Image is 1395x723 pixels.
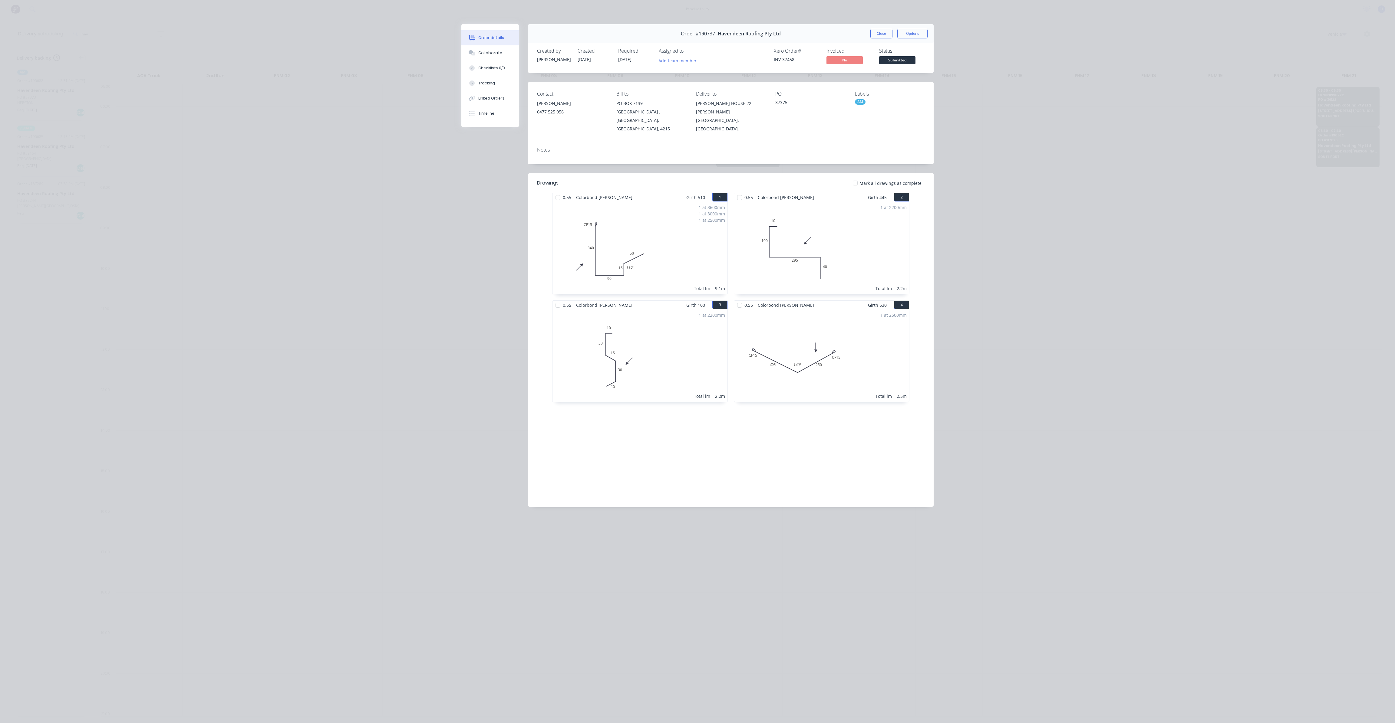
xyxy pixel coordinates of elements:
div: 1 at 3600mm [699,204,725,211]
button: 4 [894,301,909,309]
button: Submitted [879,56,915,65]
span: Colorbond [PERSON_NAME] [574,301,635,309]
div: 1 at 2500mm [699,217,725,223]
div: Total lm [876,393,892,399]
div: [PERSON_NAME] [537,56,570,63]
div: 0CF15250CF15250140º1 at 2500mmTotal lm2.5m [734,309,909,402]
div: Contact [537,91,607,97]
div: 1 at 3000mm [699,211,725,217]
span: Order #190737 - [681,31,718,37]
button: Checklists 0/0 [461,61,519,76]
span: Girth 100 [686,301,705,309]
button: Linked Orders [461,91,519,106]
span: Mark all drawings as complete [859,180,922,186]
div: Invoiced [826,48,872,54]
button: 1 [712,193,727,201]
div: [PERSON_NAME] HOUSE 22 [PERSON_NAME][GEOGRAPHIC_DATA], [GEOGRAPHIC_DATA], [696,99,766,133]
span: Colorbond [PERSON_NAME] [755,193,816,202]
div: Status [879,48,925,54]
span: Girth 530 [868,301,887,309]
div: Labels [855,91,925,97]
div: Timeline [478,111,494,116]
button: Order details [461,30,519,45]
span: Girth 510 [686,193,705,202]
div: 1 at 2200mm [880,204,907,211]
div: Required [618,48,651,54]
button: Close [870,29,892,38]
button: Tracking [461,76,519,91]
button: Add team member [655,56,700,64]
span: Girth 445 [868,193,887,202]
div: 1 at 2200mm [699,312,725,318]
div: Total lm [694,393,710,399]
span: 0.55 [560,193,574,202]
div: [PERSON_NAME] [537,99,607,108]
div: Total lm [694,285,710,292]
div: [PERSON_NAME] HOUSE 22 [PERSON_NAME] [696,99,766,116]
div: Total lm [876,285,892,292]
div: Created by [537,48,570,54]
div: [PERSON_NAME]0477 525 056 [537,99,607,119]
div: 2.2m [897,285,907,292]
div: 37375 [775,99,845,108]
div: Drawings [537,179,559,187]
div: 9.1m [715,285,725,292]
div: Tracking [478,80,495,86]
div: INV-37458 [774,56,819,63]
div: Checklists 0/0 [478,65,505,71]
span: [DATE] [578,57,591,62]
button: Timeline [461,106,519,121]
button: 3 [712,301,727,309]
div: 015301530101 at 2200mmTotal lm2.2m [552,309,727,402]
span: Submitted [879,56,915,64]
div: [GEOGRAPHIC_DATA], [GEOGRAPHIC_DATA], [696,116,766,133]
span: Havendeen Roofing Pty Ltd [718,31,781,37]
span: 0.55 [560,301,574,309]
div: Assigned to [659,48,719,54]
div: 010100295401 at 2200mmTotal lm2.2m [734,202,909,294]
div: PO BOX 7139 [616,99,686,108]
div: Bill to [616,91,686,97]
span: Colorbond [PERSON_NAME] [574,193,635,202]
div: 1 at 2500mm [880,312,907,318]
div: Deliver to [696,91,766,97]
div: PO BOX 7139[GEOGRAPHIC_DATA] , [GEOGRAPHIC_DATA], [GEOGRAPHIC_DATA], 4215 [616,99,686,133]
div: Created [578,48,611,54]
div: 0477 525 056 [537,108,607,116]
div: Linked Orders [478,96,504,101]
button: Collaborate [461,45,519,61]
div: Notes [537,147,925,153]
span: 0.55 [742,193,755,202]
button: Options [897,29,928,38]
div: 0CF15340901550110º1 at 3600mm1 at 3000mm1 at 2500mmTotal lm9.1m [552,202,727,294]
span: Colorbond [PERSON_NAME] [755,301,816,309]
div: 2.2m [715,393,725,399]
div: AM [855,99,866,105]
div: Order details [478,35,504,41]
div: PO [775,91,845,97]
span: [DATE] [618,57,632,62]
div: Collaborate [478,50,502,56]
div: [GEOGRAPHIC_DATA] , [GEOGRAPHIC_DATA], [GEOGRAPHIC_DATA], 4215 [616,108,686,133]
button: Add team member [659,56,700,64]
button: 2 [894,193,909,201]
div: 2.5m [897,393,907,399]
span: No [826,56,863,64]
span: 0.55 [742,301,755,309]
div: Xero Order # [774,48,819,54]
